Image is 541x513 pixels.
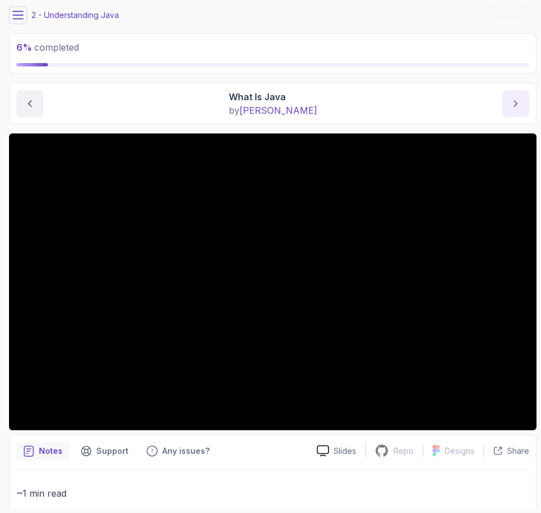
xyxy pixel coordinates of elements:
a: Slides [308,445,365,457]
iframe: 1 - What is Java [9,133,536,430]
button: next content [502,90,529,117]
button: Feedback button [140,442,216,460]
p: What Is Java [229,90,317,104]
p: Notes [39,445,63,457]
button: Share [484,445,529,457]
p: Repo [393,445,414,457]
p: Support [96,445,128,457]
p: Designs [445,445,475,457]
span: completed [16,42,79,53]
p: 2 - Understanding Java [32,10,119,21]
p: Share [507,445,529,457]
button: Support button [74,442,135,460]
p: ~1 min read [16,485,529,501]
span: [PERSON_NAME] [240,105,317,116]
p: Slides [334,445,356,457]
p: by [229,104,317,117]
button: notes button [16,442,69,460]
p: Any issues? [162,445,210,457]
span: 6 % [16,42,32,53]
button: previous content [16,90,43,117]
